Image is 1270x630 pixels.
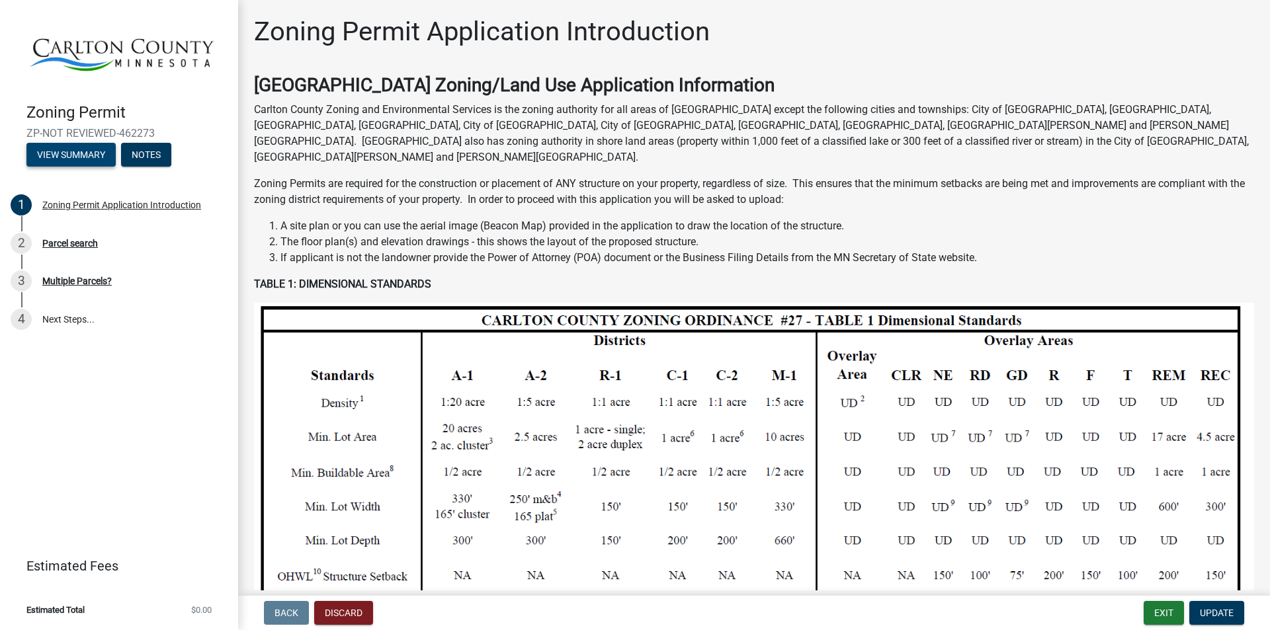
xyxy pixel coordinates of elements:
wm-modal-confirm: Notes [121,151,171,161]
button: Back [264,601,309,625]
button: Notes [121,143,171,167]
div: Parcel search [42,239,98,248]
span: Back [275,608,298,618]
div: 1 [11,194,32,216]
a: Estimated Fees [11,553,217,579]
p: Zoning Permits are required for the construction or placement of ANY structure on your property, ... [254,176,1254,208]
h1: Zoning Permit Application Introduction [254,16,710,48]
strong: [GEOGRAPHIC_DATA] Zoning/Land Use Application Information [254,74,775,96]
img: Carlton County, Minnesota [26,14,217,89]
div: 3 [11,270,32,292]
strong: TABLE 1: DIMENSIONAL STANDARDS [254,278,431,290]
div: 2 [11,233,32,254]
li: A site plan or you can use the aerial image (Beacon Map) provided in the application to draw the ... [280,218,1254,234]
div: 4 [11,309,32,330]
p: Carlton County Zoning and Environmental Services is the zoning authority for all areas of [GEOGRA... [254,102,1254,165]
span: Update [1200,608,1234,618]
div: Multiple Parcels? [42,276,112,286]
li: The floor plan(s) and elevation drawings - this shows the layout of the proposed structure. [280,234,1254,250]
h4: Zoning Permit [26,103,228,122]
button: Exit [1144,601,1184,625]
button: Discard [314,601,373,625]
wm-modal-confirm: Summary [26,151,116,161]
span: ZP-NOT REVIEWED-462273 [26,127,212,139]
span: Estimated Total [26,606,85,614]
div: Zoning Permit Application Introduction [42,200,201,210]
span: $0.00 [191,606,212,614]
button: View Summary [26,143,116,167]
li: If applicant is not the landowner provide the Power of Attorney (POA) document or the Business Fi... [280,250,1254,266]
button: Update [1189,601,1244,625]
